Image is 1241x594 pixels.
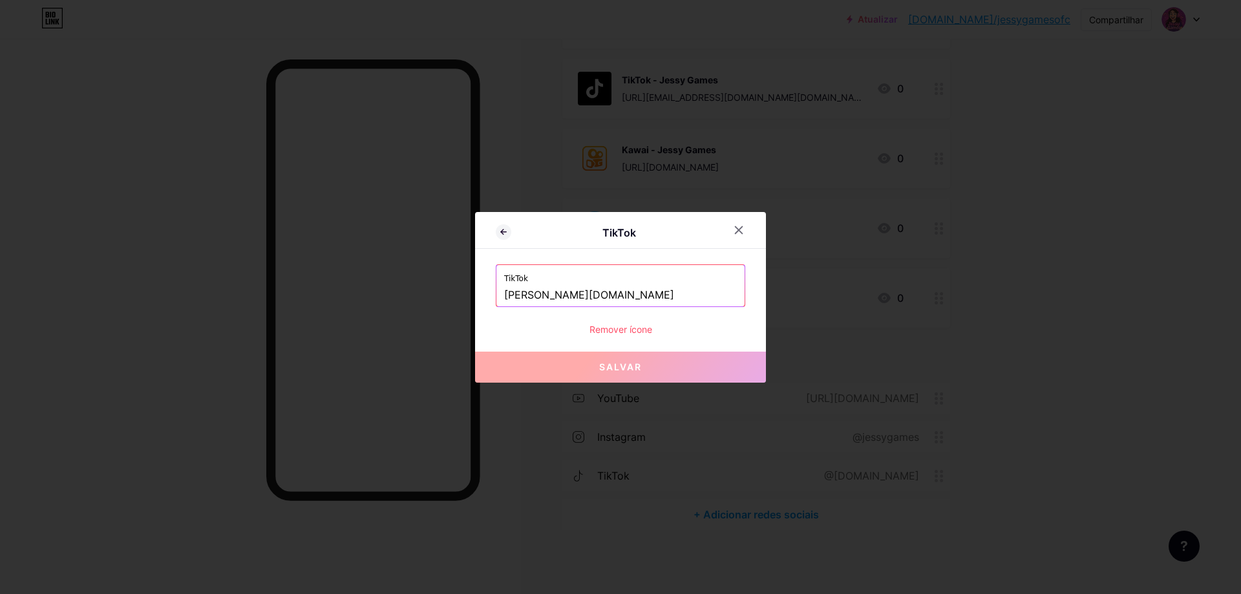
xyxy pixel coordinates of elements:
[504,284,737,306] input: Nome de usuário do TikTok
[599,361,642,372] font: Salvar
[602,226,636,239] font: TikTok
[504,274,528,283] font: TikTok
[475,352,766,383] button: Salvar
[589,324,652,335] font: Remover ícone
